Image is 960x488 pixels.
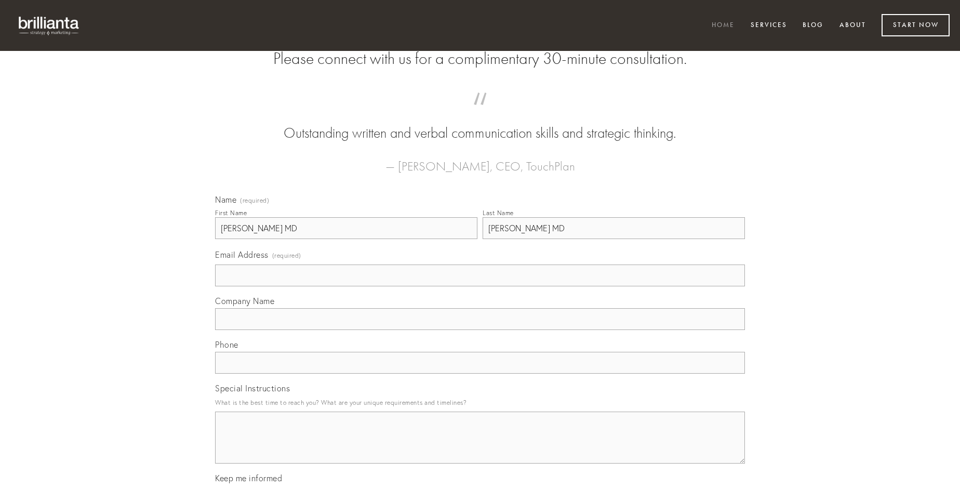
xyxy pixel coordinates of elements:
[215,296,274,306] span: Company Name
[232,103,728,123] span: “
[215,395,745,410] p: What is the best time to reach you? What are your unique requirements and timelines?
[232,143,728,177] figcaption: — [PERSON_NAME], CEO, TouchPlan
[744,17,794,34] a: Services
[240,197,269,204] span: (required)
[215,194,236,205] span: Name
[215,473,282,483] span: Keep me informed
[232,103,728,143] blockquote: Outstanding written and verbal communication skills and strategic thinking.
[882,14,950,36] a: Start Now
[796,17,830,34] a: Blog
[215,339,238,350] span: Phone
[215,383,290,393] span: Special Instructions
[833,17,873,34] a: About
[705,17,741,34] a: Home
[215,249,269,260] span: Email Address
[10,10,88,41] img: brillianta - research, strategy, marketing
[483,209,514,217] div: Last Name
[272,248,301,262] span: (required)
[215,209,247,217] div: First Name
[215,49,745,69] h2: Please connect with us for a complimentary 30-minute consultation.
